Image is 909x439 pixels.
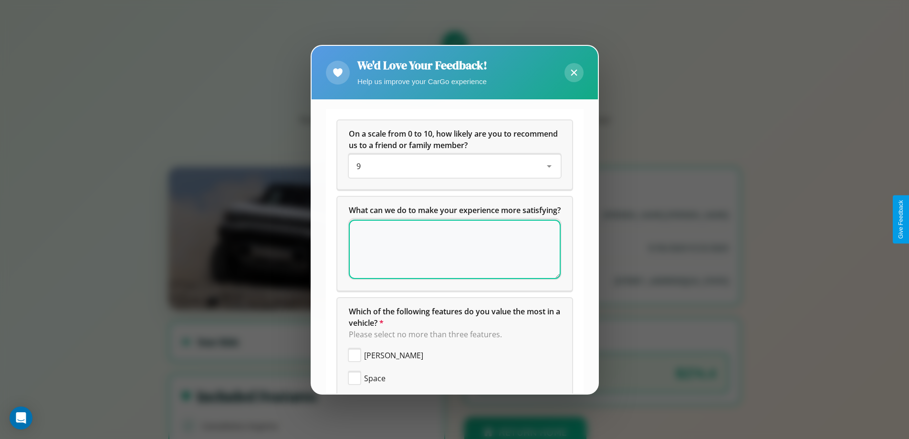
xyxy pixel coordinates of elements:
span: Which of the following features do you value the most in a vehicle? [349,306,562,328]
span: Space [364,373,386,384]
span: Please select no more than three features. [349,329,502,340]
div: On a scale from 0 to 10, how likely are you to recommend us to a friend or family member? [349,155,561,178]
span: [PERSON_NAME] [364,350,423,361]
h5: On a scale from 0 to 10, how likely are you to recommend us to a friend or family member? [349,128,561,151]
span: What can we do to make your experience more satisfying? [349,205,561,215]
div: Give Feedback [898,200,904,239]
div: Open Intercom Messenger [10,407,32,429]
div: On a scale from 0 to 10, how likely are you to recommend us to a friend or family member? [337,120,572,189]
p: Help us improve your CarGo experience [357,75,487,88]
h2: We'd Love Your Feedback! [357,57,487,73]
span: 9 [356,161,361,171]
span: On a scale from 0 to 10, how likely are you to recommend us to a friend or family member? [349,128,560,150]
